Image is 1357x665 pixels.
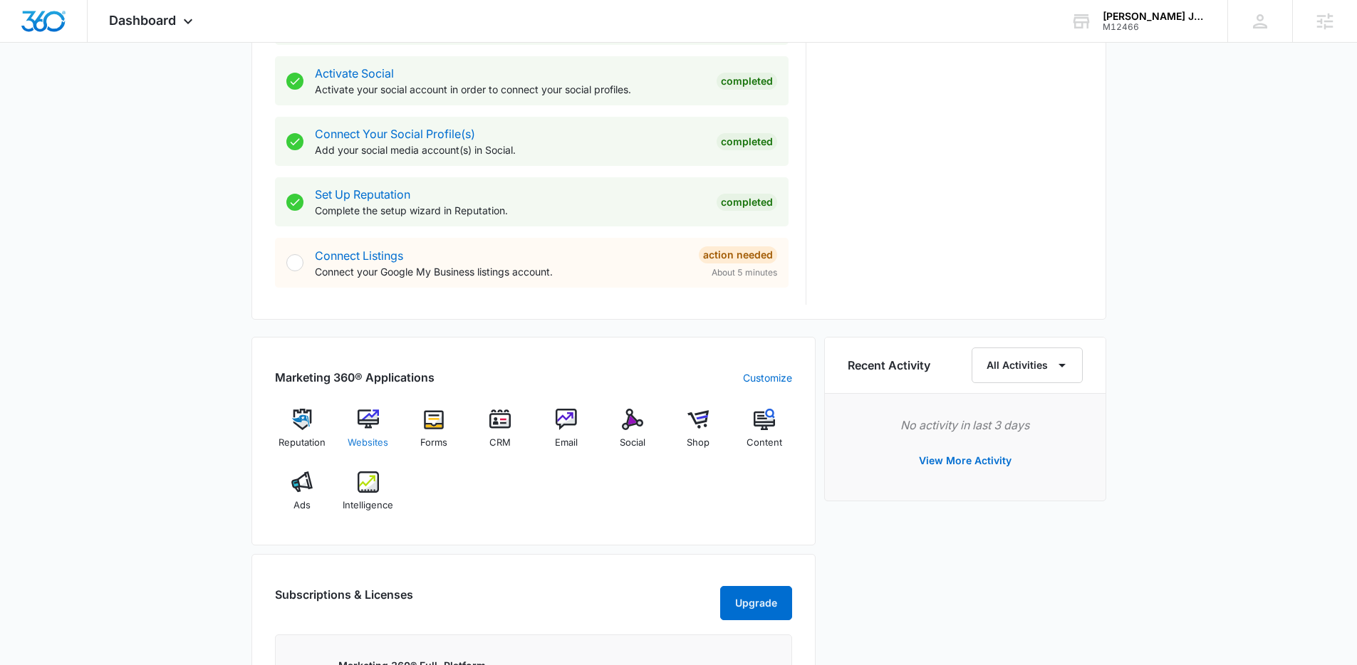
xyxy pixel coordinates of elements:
[315,66,394,80] a: Activate Social
[340,409,395,460] a: Websites
[687,436,709,450] span: Shop
[620,436,645,450] span: Social
[348,436,388,450] span: Websites
[275,586,413,614] h2: Subscriptions & Licenses
[737,409,792,460] a: Content
[743,370,792,385] a: Customize
[720,586,792,620] button: Upgrade
[109,13,176,28] span: Dashboard
[848,417,1083,434] p: No activity in last 3 days
[539,409,594,460] a: Email
[848,357,930,374] h6: Recent Activity
[699,246,777,263] div: Action Needed
[717,133,777,150] div: Completed
[489,436,511,450] span: CRM
[717,73,777,90] div: Completed
[717,194,777,211] div: Completed
[275,409,330,460] a: Reputation
[315,203,705,218] p: Complete the setup wizard in Reputation.
[343,498,393,513] span: Intelligence
[315,142,705,157] p: Add your social media account(s) in Social.
[473,409,528,460] a: CRM
[293,498,311,513] span: Ads
[315,127,475,141] a: Connect Your Social Profile(s)
[407,409,462,460] a: Forms
[275,471,330,523] a: Ads
[315,264,687,279] p: Connect your Google My Business listings account.
[420,436,447,450] span: Forms
[279,436,326,450] span: Reputation
[340,471,395,523] a: Intelligence
[315,187,410,201] a: Set Up Reputation
[1103,11,1207,22] div: account name
[972,347,1083,383] button: All Activities
[905,444,1026,478] button: View More Activity
[555,436,578,450] span: Email
[315,82,705,97] p: Activate your social account in order to connect your social profiles.
[315,248,403,263] a: Connect Listings
[1103,22,1207,32] div: account id
[747,436,782,450] span: Content
[671,409,726,460] a: Shop
[605,409,660,460] a: Social
[712,266,777,279] span: About 5 minutes
[275,369,435,386] h2: Marketing 360® Applications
